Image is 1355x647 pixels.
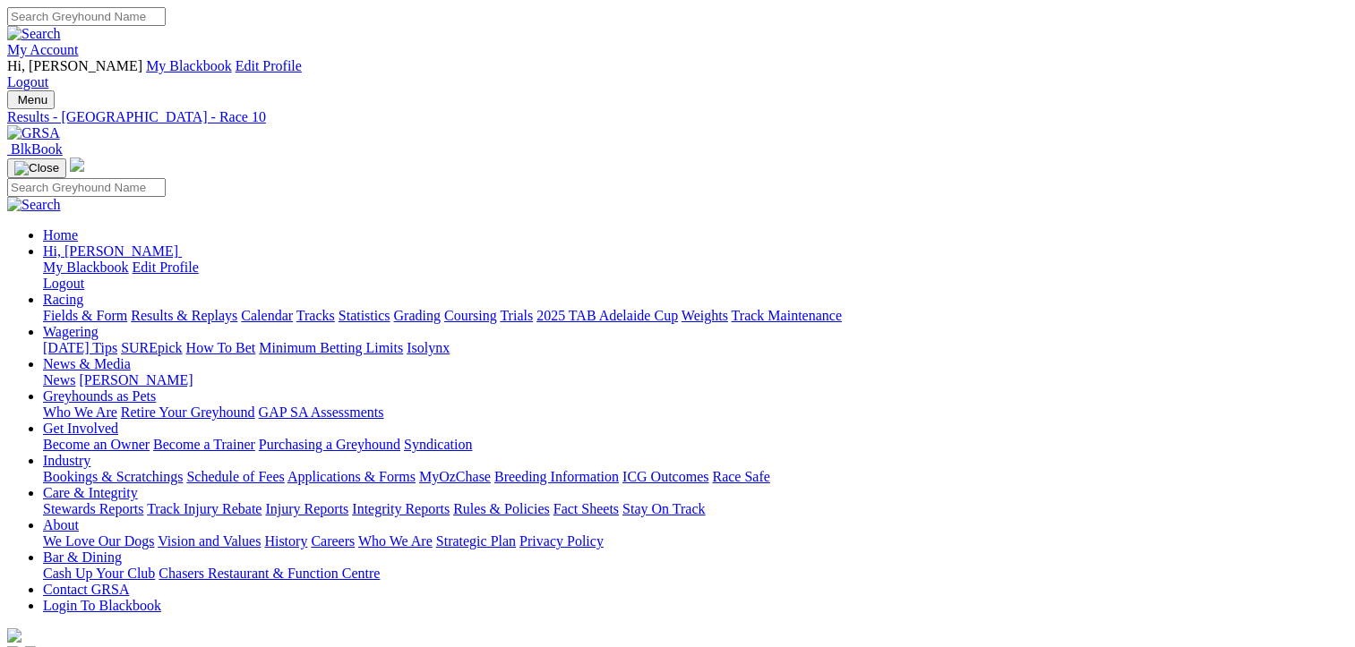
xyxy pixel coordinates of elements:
a: Rules & Policies [453,501,550,516]
a: Injury Reports [265,501,348,516]
a: Care & Integrity [43,485,138,500]
a: Track Maintenance [732,308,842,323]
a: Edit Profile [236,58,302,73]
a: [DATE] Tips [43,340,117,355]
a: Get Involved [43,421,118,436]
a: Bookings & Scratchings [43,469,183,484]
a: Edit Profile [133,260,199,275]
a: [PERSON_NAME] [79,372,193,387]
a: News & Media [43,356,131,371]
a: How To Bet [186,340,256,355]
a: Schedule of Fees [186,469,284,484]
a: Greyhounds as Pets [43,388,156,404]
button: Toggle navigation [7,158,66,178]
span: BlkBook [11,141,63,157]
img: Search [7,197,61,213]
a: Fields & Form [43,308,127,323]
a: Hi, [PERSON_NAME] [43,243,182,259]
div: Racing [43,308,1348,324]
a: Grading [394,308,441,323]
input: Search [7,7,166,26]
div: News & Media [43,372,1348,388]
div: Hi, [PERSON_NAME] [43,260,1348,292]
div: Greyhounds as Pets [43,404,1348,421]
a: Login To Blackbook [43,598,161,613]
a: Become a Trainer [153,437,255,452]
a: Breeding Information [494,469,619,484]
a: Strategic Plan [436,533,516,549]
a: Vision and Values [158,533,261,549]
div: Get Involved [43,437,1348,453]
a: Become an Owner [43,437,150,452]
a: Applications & Forms [287,469,416,484]
a: ICG Outcomes [622,469,708,484]
img: logo-grsa-white.png [70,157,84,172]
a: We Love Our Dogs [43,533,154,549]
span: Hi, [PERSON_NAME] [7,58,142,73]
a: Calendar [241,308,293,323]
a: Retire Your Greyhound [121,404,255,420]
a: Stewards Reports [43,501,143,516]
img: logo-grsa-white.png [7,628,21,643]
a: Fact Sheets [553,501,619,516]
a: About [43,517,79,532]
div: Care & Integrity [43,501,1348,517]
div: Wagering [43,340,1348,356]
a: Results - [GEOGRAPHIC_DATA] - Race 10 [7,109,1348,125]
button: Toggle navigation [7,90,55,109]
a: GAP SA Assessments [259,404,384,420]
a: Track Injury Rebate [147,501,262,516]
a: Who We Are [43,404,117,420]
a: Isolynx [407,340,450,355]
a: Results & Replays [131,308,237,323]
a: Bar & Dining [43,549,122,565]
div: Bar & Dining [43,566,1348,582]
div: About [43,533,1348,549]
img: Search [7,26,61,42]
a: Chasers Restaurant & Function Centre [159,566,380,581]
a: News [43,372,75,387]
a: SUREpick [121,340,182,355]
a: Industry [43,453,90,468]
a: History [264,533,307,549]
a: Contact GRSA [43,582,129,597]
a: Home [43,227,78,243]
a: Tracks [296,308,335,323]
a: Wagering [43,324,99,339]
img: Close [14,161,59,175]
div: Industry [43,469,1348,485]
a: Privacy Policy [519,533,604,549]
a: Cash Up Your Club [43,566,155,581]
a: Integrity Reports [352,501,450,516]
a: Race Safe [712,469,769,484]
a: Purchasing a Greyhound [259,437,400,452]
img: GRSA [7,125,60,141]
a: Logout [43,276,84,291]
a: Statistics [339,308,390,323]
input: Search [7,178,166,197]
a: Trials [500,308,533,323]
a: Racing [43,292,83,307]
a: Stay On Track [622,501,705,516]
a: MyOzChase [419,469,491,484]
a: Syndication [404,437,472,452]
span: Menu [18,93,47,106]
a: Coursing [444,308,497,323]
div: My Account [7,58,1348,90]
a: My Account [7,42,79,57]
a: Logout [7,74,48,89]
a: Careers [311,533,355,549]
a: 2025 TAB Adelaide Cup [536,308,678,323]
a: My Blackbook [146,58,232,73]
a: My Blackbook [43,260,129,275]
span: Hi, [PERSON_NAME] [43,243,178,259]
a: Minimum Betting Limits [259,340,403,355]
a: Weights [682,308,728,323]
a: BlkBook [7,141,63,157]
a: Who We Are [358,533,433,549]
